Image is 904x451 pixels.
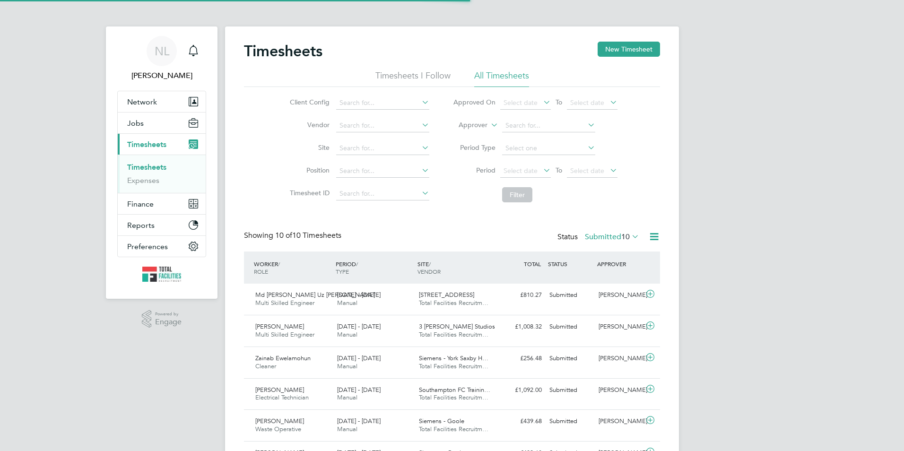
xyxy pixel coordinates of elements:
input: Select one [502,142,595,155]
span: Md [PERSON_NAME] Uz [PERSON_NAME] [255,291,375,299]
span: / [356,260,358,268]
span: [PERSON_NAME] [255,322,304,330]
span: TOTAL [524,260,541,268]
button: Finance [118,193,206,214]
div: Showing [244,231,343,241]
nav: Main navigation [106,26,217,299]
h2: Timesheets [244,42,322,61]
div: PERIOD [333,255,415,280]
span: [STREET_ADDRESS] [419,291,474,299]
span: Finance [127,199,154,208]
label: Site [287,143,330,152]
span: Network [127,97,157,106]
span: 3 [PERSON_NAME] Studios [419,322,495,330]
span: Total Facilities Recruitm… [419,330,488,338]
div: Submitted [546,351,595,366]
div: WORKER [252,255,333,280]
label: Timesheet ID [287,189,330,197]
img: tfrecruitment-logo-retina.png [142,267,181,282]
span: Manual [337,330,357,338]
label: Submitted [585,232,639,242]
span: Cleaner [255,362,276,370]
input: Search for... [502,119,595,132]
span: Zainab Ewelamohun [255,354,311,362]
input: Search for... [336,96,429,110]
div: STATUS [546,255,595,272]
div: [PERSON_NAME] [595,319,644,335]
a: NL[PERSON_NAME] [117,36,206,81]
span: NL [155,45,169,57]
span: Manual [337,362,357,370]
input: Search for... [336,165,429,178]
span: Manual [337,299,357,307]
span: Select date [570,166,604,175]
div: Timesheets [118,155,206,193]
button: New Timesheet [598,42,660,57]
label: Approved On [453,98,495,106]
span: Total Facilities Recruitm… [419,425,488,433]
span: Manual [337,425,357,433]
button: Timesheets [118,134,206,155]
label: Approver [445,121,487,130]
a: Powered byEngage [142,310,182,328]
span: To [553,164,565,176]
button: Jobs [118,113,206,133]
span: Waste Operative [255,425,301,433]
div: Submitted [546,414,595,429]
button: Network [118,91,206,112]
div: [PERSON_NAME] [595,382,644,398]
div: £439.68 [496,414,546,429]
div: Submitted [546,382,595,398]
span: ROLE [254,268,268,275]
label: Client Config [287,98,330,106]
div: Submitted [546,287,595,303]
span: [DATE] - [DATE] [337,417,381,425]
div: £1,092.00 [496,382,546,398]
span: Jobs [127,119,144,128]
span: Engage [155,318,182,326]
div: £810.27 [496,287,546,303]
span: Select date [570,98,604,107]
span: Manual [337,393,357,401]
div: SITE [415,255,497,280]
button: Filter [502,187,532,202]
span: Select date [504,166,538,175]
span: Siemens - York Saxby H… [419,354,488,362]
span: Southampton FC Trainin… [419,386,490,394]
span: Timesheets [127,140,166,149]
span: Total Facilities Recruitm… [419,362,488,370]
span: Electrical Technician [255,393,309,401]
span: 10 Timesheets [275,231,341,240]
input: Search for... [336,187,429,200]
li: All Timesheets [474,70,529,87]
span: 10 of [275,231,292,240]
span: Multi Skilled Engineer [255,299,314,307]
span: Reports [127,221,155,230]
span: Select date [504,98,538,107]
span: Multi Skilled Engineer [255,330,314,338]
div: Status [557,231,641,244]
label: Vendor [287,121,330,129]
div: [PERSON_NAME] [595,287,644,303]
span: [PERSON_NAME] [255,417,304,425]
span: / [278,260,280,268]
span: TYPE [336,268,349,275]
span: Nicola Lawrence [117,70,206,81]
span: Total Facilities Recruitm… [419,393,488,401]
input: Search for... [336,142,429,155]
span: [DATE] - [DATE] [337,322,381,330]
span: 10 [621,232,630,242]
li: Timesheets I Follow [375,70,451,87]
label: Period Type [453,143,495,152]
input: Search for... [336,119,429,132]
span: / [429,260,431,268]
span: Powered by [155,310,182,318]
a: Timesheets [127,163,166,172]
span: [DATE] - [DATE] [337,354,381,362]
span: Preferences [127,242,168,251]
span: Total Facilities Recruitm… [419,299,488,307]
div: Submitted [546,319,595,335]
span: [DATE] - [DATE] [337,291,381,299]
span: [PERSON_NAME] [255,386,304,394]
div: [PERSON_NAME] [595,414,644,429]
